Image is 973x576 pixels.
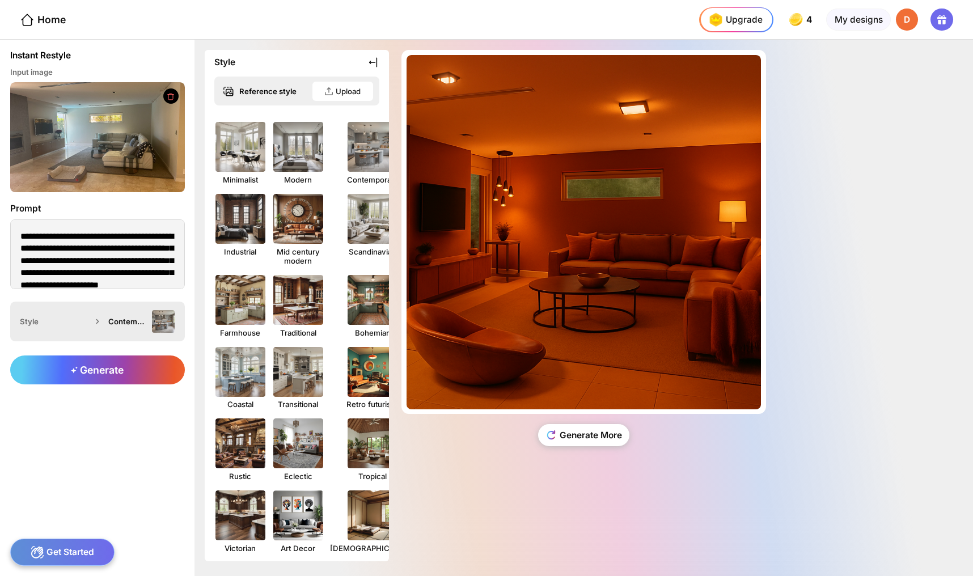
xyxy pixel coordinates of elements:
div: Retro futuristic [330,400,415,409]
div: Contemporary [330,175,415,184]
div: Transitional [272,400,324,409]
div: Reference style [239,87,312,96]
div: Style [20,317,91,326]
div: Industrial [214,247,266,256]
div: D [896,9,919,31]
div: Rustic [214,472,266,481]
div: Contemporary [108,317,147,326]
div: Eclectic [272,472,324,481]
div: Farmhouse [214,328,266,337]
div: Art Decor [272,544,324,553]
div: Style [214,56,235,69]
span: Generate [71,364,124,376]
div: Minimalist [214,175,266,184]
div: Victorian [214,544,266,553]
div: Upgrade [705,10,762,29]
img: upgrade-nav-btn-icon.gif [705,10,725,29]
span: 4 [806,15,814,25]
div: Coastal [214,400,266,409]
div: Home [20,12,66,27]
div: Instant Restyle [10,50,71,61]
div: My designs [826,9,890,31]
div: Input image [10,67,185,78]
div: Prompt [10,202,185,215]
div: Modern [272,175,324,184]
div: Mid century modern [272,247,324,265]
div: Scandinavian [330,247,415,256]
div: Generate More [538,424,630,446]
div: Bohemian [330,328,415,337]
div: Traditional [272,328,324,337]
div: Upload [336,87,361,96]
div: [DEMOGRAPHIC_DATA] [330,544,415,553]
div: Tropical [330,472,415,481]
div: Get Started [10,539,115,566]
